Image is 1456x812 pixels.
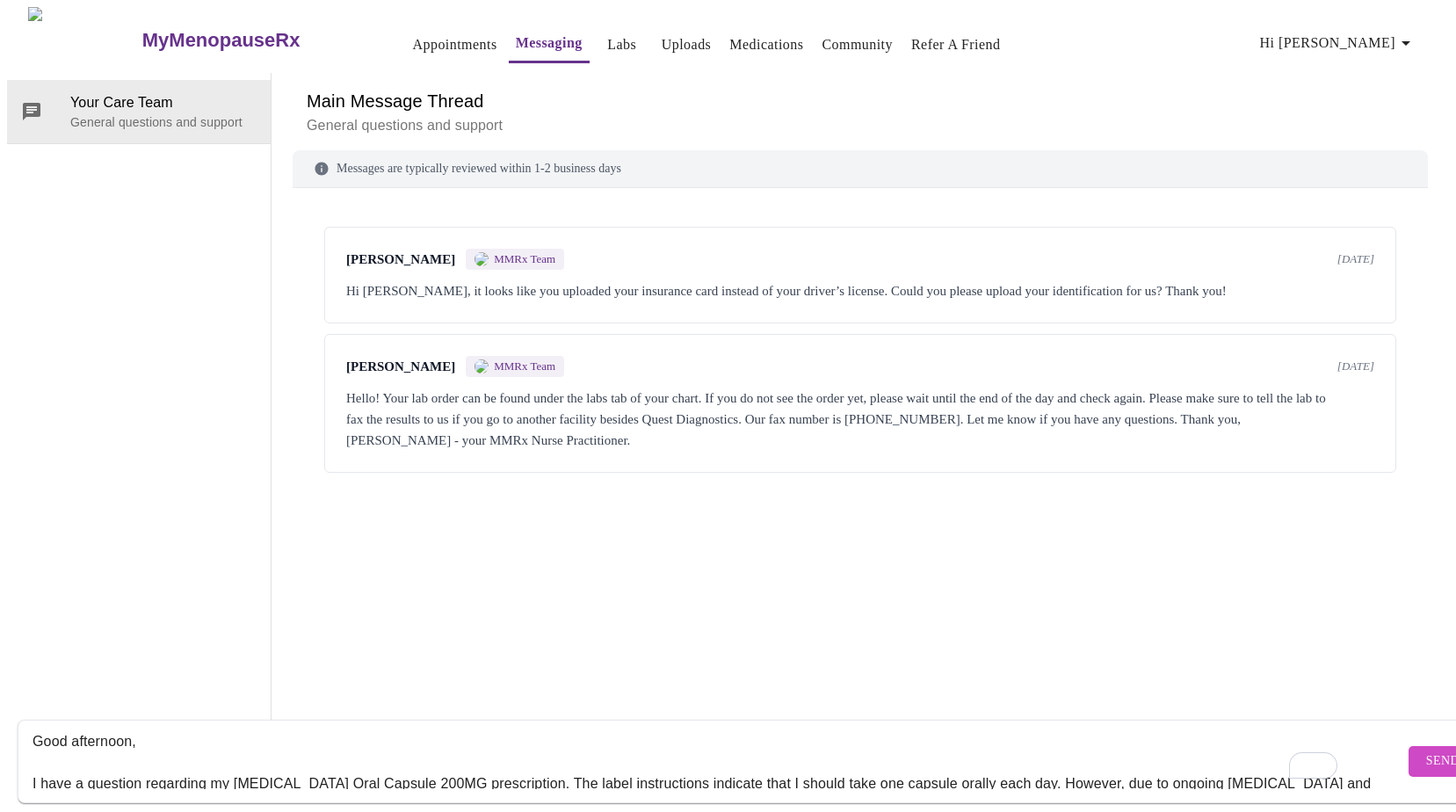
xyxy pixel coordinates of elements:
[904,27,1008,62] button: Refer a Friend
[509,25,590,63] button: Messaging
[911,33,1001,57] a: Refer a Friend
[307,115,1414,136] p: General questions and support
[1260,31,1416,55] span: Hi [PERSON_NAME]
[474,252,489,266] img: MMRX
[815,27,900,62] button: Community
[822,33,893,57] a: Community
[346,280,1374,301] div: Hi [PERSON_NAME], it looks like you uploaded your insurance card instead of your driver’s license...
[594,27,650,62] button: Labs
[474,359,489,373] img: MMRX
[607,33,636,57] a: Labs
[346,388,1374,451] div: Hello! Your lab order can be found under the labs tab of your chart. If you do not see the order ...
[346,359,455,374] span: [PERSON_NAME]
[1337,252,1374,266] span: [DATE]
[405,27,503,62] button: Appointments
[494,252,555,266] span: MMRx Team
[140,10,370,71] a: MyMenopauseRx
[494,359,555,373] span: MMRx Team
[722,27,810,62] button: Medications
[293,150,1428,188] div: Messages are typically reviewed within 1-2 business days
[70,113,257,131] p: General questions and support
[28,7,140,73] img: MyMenopauseRx Logo
[412,33,496,57] a: Appointments
[516,31,583,55] a: Messaging
[655,27,719,62] button: Uploads
[307,87,1414,115] h6: Main Message Thread
[142,29,301,52] h3: MyMenopauseRx
[1337,359,1374,373] span: [DATE]
[346,252,455,267] span: [PERSON_NAME]
[1253,25,1423,61] button: Hi [PERSON_NAME]
[7,80,271,143] div: Your Care TeamGeneral questions and support
[70,92,257,113] span: Your Care Team
[729,33,803,57] a: Medications
[33,733,1404,789] textarea: To enrich screen reader interactions, please activate Accessibility in Grammarly extension settings
[662,33,712,57] a: Uploads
